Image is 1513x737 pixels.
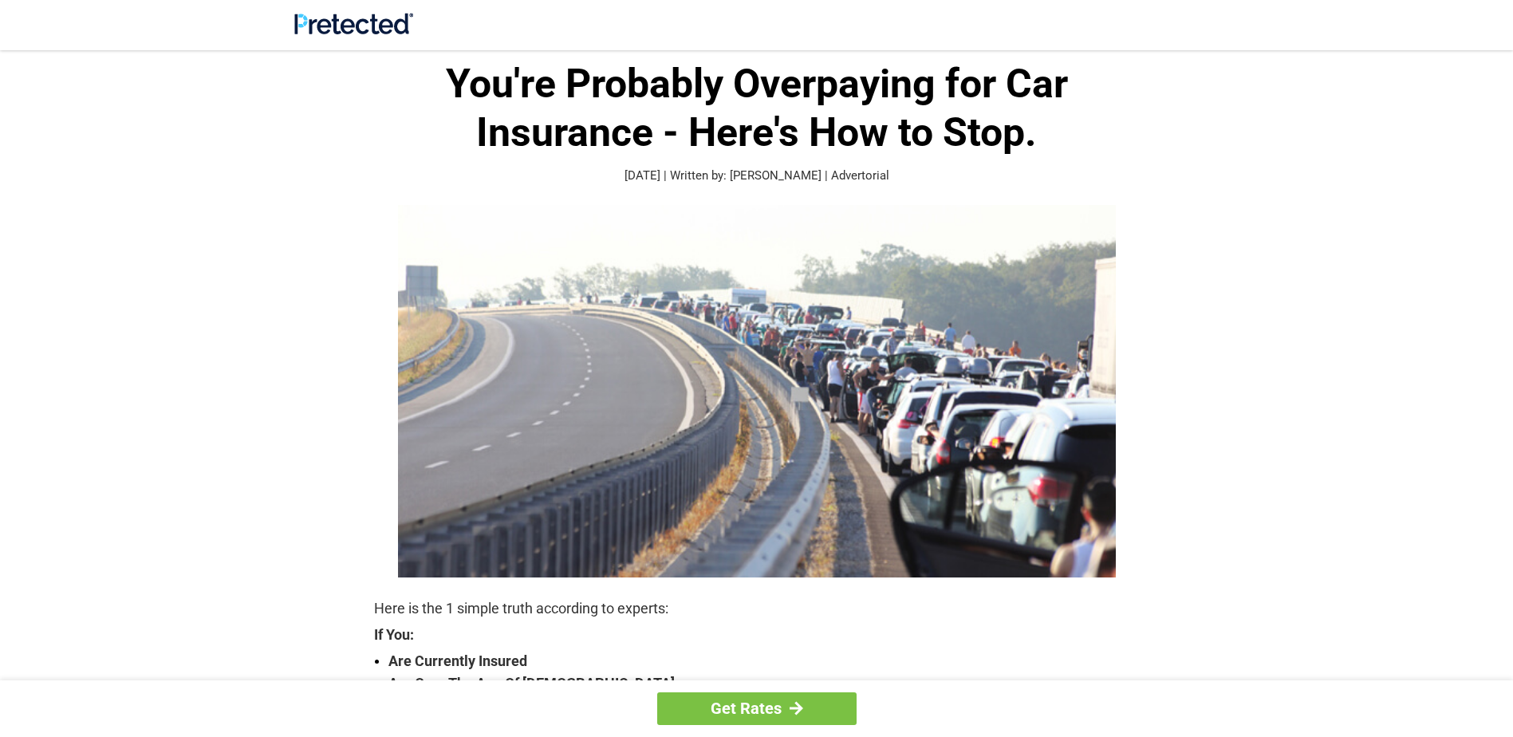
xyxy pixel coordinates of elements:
[374,167,1140,185] p: [DATE] | Written by: [PERSON_NAME] | Advertorial
[388,672,1140,695] strong: Are Over The Age Of [DEMOGRAPHIC_DATA]
[374,628,1140,642] strong: If You:
[294,13,413,34] img: Site Logo
[294,22,413,37] a: Site Logo
[657,692,857,725] a: Get Rates
[374,60,1140,157] h1: You're Probably Overpaying for Car Insurance - Here's How to Stop.
[388,650,1140,672] strong: Are Currently Insured
[374,597,1140,620] p: Here is the 1 simple truth according to experts:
